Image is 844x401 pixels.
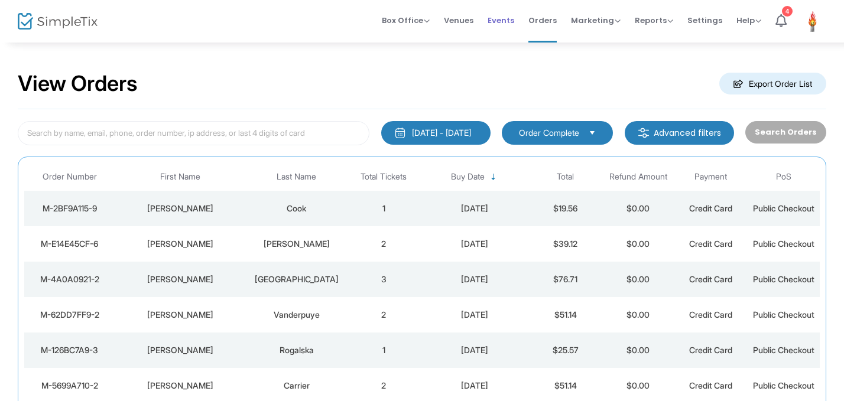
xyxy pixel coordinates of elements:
th: Total Tickets [348,163,420,191]
div: 2025-08-20 [423,238,526,250]
span: Credit Card [689,274,732,284]
div: Flanders [249,273,345,285]
div: 4 [782,6,793,17]
div: M-5699A710-2 [27,380,112,392]
span: Public Checkout [753,203,814,213]
span: Help [736,15,761,26]
span: PoS [776,172,791,182]
span: Buy Date [451,172,485,182]
span: Credit Card [689,380,732,390]
div: Vanderpuye [249,309,345,321]
div: 2025-08-20 [423,309,526,321]
div: M-2BF9A115-9 [27,203,112,214]
img: filter [638,127,650,139]
span: Credit Card [689,203,732,213]
td: $19.56 [529,191,602,226]
span: Public Checkout [753,345,814,355]
span: Public Checkout [753,239,814,249]
td: 2 [348,297,420,332]
span: Credit Card [689,345,732,355]
m-button: Advanced filters [625,121,734,145]
div: Nancy [118,273,243,285]
td: $0.00 [602,297,674,332]
span: Events [488,5,514,35]
div: 2025-08-20 [423,273,526,285]
td: $0.00 [602,191,674,226]
th: Refund Amount [602,163,674,191]
span: Public Checkout [753,380,814,390]
span: Venues [444,5,473,35]
div: M-62DD7FF9-2 [27,309,112,321]
span: Payment [694,172,727,182]
td: 1 [348,332,420,368]
div: M-126BC7A9-3 [27,344,112,356]
input: Search by name, email, phone, order number, ip address, or last 4 digits of card [18,121,369,145]
td: 1 [348,191,420,226]
div: 2025-08-20 [423,344,526,356]
div: 2025-08-20 [423,380,526,392]
span: First Name [160,172,200,182]
div: M-4A0A0921-2 [27,273,112,285]
div: M-E14E45CF-6 [27,238,112,250]
span: Credit Card [689,239,732,249]
div: Tanya [118,380,243,392]
div: 2025-08-20 [423,203,526,214]
th: Total [529,163,602,191]
div: Rogalska [249,344,345,356]
div: David [118,238,243,250]
div: Cook [249,203,345,214]
span: Box Office [382,15,430,26]
span: Settings [687,5,722,35]
span: Orders [528,5,557,35]
div: [DATE] - [DATE] [412,127,471,139]
span: Last Name [277,172,316,182]
div: Tetyana [118,344,243,356]
div: Carrier [249,380,345,392]
div: Tracy [118,203,243,214]
td: $25.57 [529,332,602,368]
span: Public Checkout [753,274,814,284]
span: Marketing [571,15,621,26]
span: Reports [635,15,673,26]
span: Credit Card [689,309,732,320]
td: $76.71 [529,262,602,297]
button: [DATE] - [DATE] [381,121,491,145]
td: $0.00 [602,226,674,262]
td: $0.00 [602,262,674,297]
td: $0.00 [602,332,674,368]
img: monthly [394,127,406,139]
td: 2 [348,226,420,262]
td: $39.12 [529,226,602,262]
td: 3 [348,262,420,297]
span: Public Checkout [753,309,814,320]
button: Select [584,126,600,139]
h2: View Orders [18,71,138,97]
span: Order Number [43,172,97,182]
div: David [118,309,243,321]
span: Sortable [489,172,498,182]
span: Order Complete [519,127,579,139]
div: Fletcher [249,238,345,250]
m-button: Export Order List [719,73,826,94]
td: $51.14 [529,297,602,332]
